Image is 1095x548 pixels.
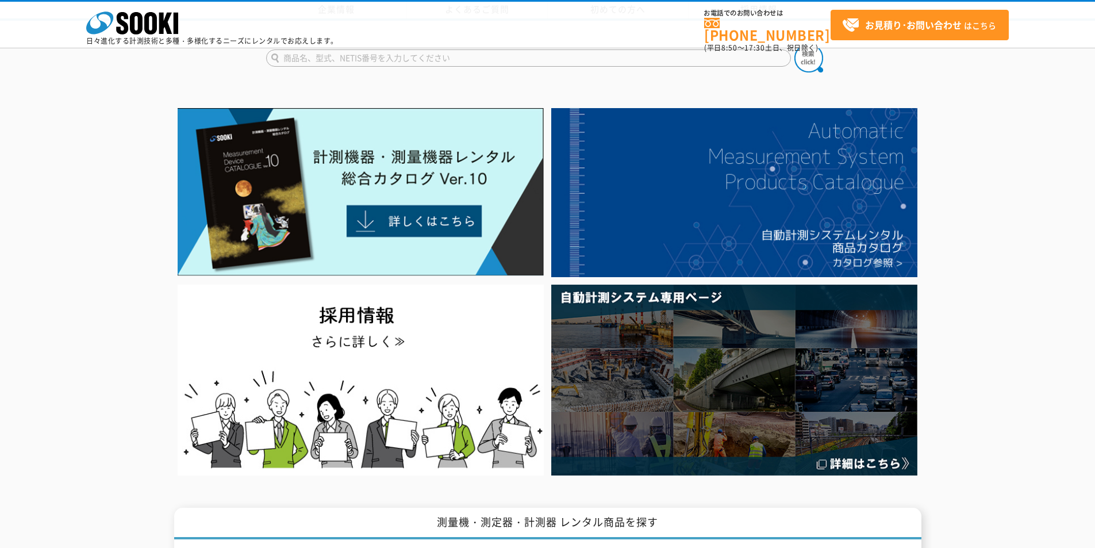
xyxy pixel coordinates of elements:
p: 日々進化する計測技術と多種・多様化するニーズにレンタルでお応えします。 [86,37,338,44]
input: 商品名、型式、NETIS番号を入力してください [266,49,791,67]
img: btn_search.png [794,44,823,72]
img: SOOKI recruit [178,285,544,475]
a: お見積り･お問い合わせはこちら [831,10,1009,40]
span: 17:30 [744,43,765,53]
img: 自動計測システムカタログ [551,108,917,277]
h1: 測量機・測定器・計測器 レンタル商品を探す [174,508,921,539]
img: 自動計測システム専用ページ [551,285,917,475]
a: [PHONE_NUMBER] [704,18,831,41]
span: 8:50 [721,43,737,53]
img: Catalog Ver10 [178,108,544,276]
strong: お見積り･お問い合わせ [865,18,962,32]
span: はこちら [842,17,996,34]
span: お電話でのお問い合わせは [704,10,831,17]
span: (平日 ～ 土日、祝日除く) [704,43,818,53]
